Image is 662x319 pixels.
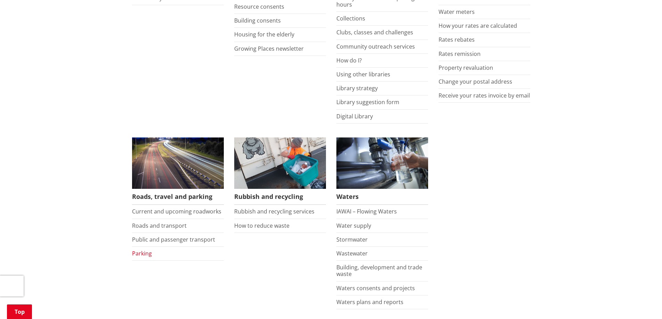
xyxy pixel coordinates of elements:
a: Using other libraries [336,70,390,78]
a: Digital Library [336,112,373,120]
a: Wastewater [336,250,368,257]
a: Clubs, classes and challenges [336,28,413,36]
a: Stormwater [336,236,368,243]
a: Rubbish and recycling services [234,208,314,215]
a: Resource consents [234,3,284,10]
img: Rubbish and recycling [234,137,326,189]
a: How to reduce waste [234,222,289,229]
a: Public and passenger transport [132,236,215,243]
a: Change your postal address [439,78,512,85]
a: Library strategy [336,84,378,92]
span: Rubbish and recycling [234,189,326,205]
a: Waters consents and projects [336,284,415,292]
span: Roads, travel and parking [132,189,224,205]
a: Growing Places newsletter [234,45,304,52]
span: Waters [336,189,428,205]
a: Water meters [439,8,475,16]
a: Building, development and trade waste [336,263,422,278]
a: Current and upcoming roadworks [132,208,221,215]
a: Housing for the elderly [234,31,294,38]
a: Top [7,304,32,319]
img: Water treatment [336,137,428,189]
a: Receive your rates invoice by email [439,92,530,99]
a: Rates rebates [439,36,475,43]
a: Roads, travel and parking Roads, travel and parking [132,137,224,205]
a: Waters [336,137,428,205]
a: Roads and transport [132,222,187,229]
a: Water supply [336,222,371,229]
a: How do I? [336,57,362,64]
a: How your rates are calculated [439,22,517,30]
iframe: Messenger Launcher [630,290,655,315]
a: Waters plans and reports [336,298,403,306]
a: Collections [336,15,365,22]
a: IAWAI – Flowing Waters [336,208,397,215]
a: Community outreach services [336,43,415,50]
a: Parking [132,250,152,257]
img: Roads, travel and parking [132,137,224,189]
a: Library suggestion form [336,98,399,106]
a: Rubbish and recycling [234,137,326,205]
a: Rates remission [439,50,481,58]
a: Property revaluation [439,64,493,72]
a: Building consents [234,17,281,24]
